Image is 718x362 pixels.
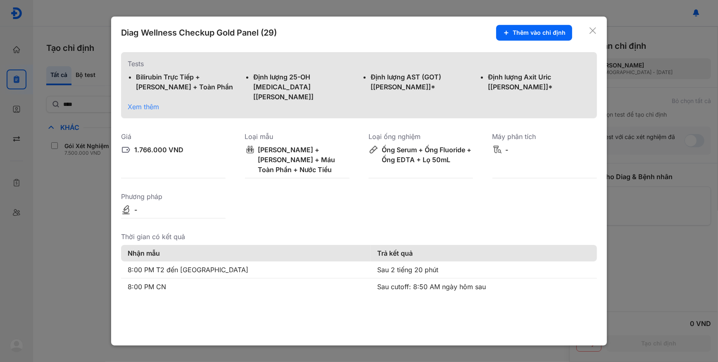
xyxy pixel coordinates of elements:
[128,103,159,111] span: Xem thêm
[121,245,371,261] th: Nhận mẫu
[136,72,238,92] div: Bilirubin Trực Tiếp + [PERSON_NAME] + Toàn Phần
[371,245,597,261] th: Trả kết quả
[506,145,509,155] div: -
[121,232,597,242] div: Thời gian có kết quả
[121,132,226,141] div: Giá
[488,72,590,92] div: Định lượng Axit Uric [[PERSON_NAME]]*
[134,145,183,155] div: 1.766.000 VND
[371,261,597,278] td: Sau 2 tiếng 20 phút
[121,261,371,278] td: 8:00 PM T2 đến [GEOGRAPHIC_DATA]
[245,132,349,141] div: Loại mẫu
[369,132,473,141] div: Loại ống nghiệm
[121,27,277,38] div: Diag Wellness Checkup Gold Panel (29)
[371,278,597,295] td: Sau cutoff: 8:50 AM ngày hôm sau
[134,205,137,215] div: -
[496,25,572,41] button: Thêm vào chỉ định
[492,132,597,141] div: Máy phân tích
[253,72,356,102] div: Định lượng 25-OH [MEDICAL_DATA] [[PERSON_NAME]]
[382,145,473,165] div: Ống Serum + Ống Fluoride + Ống EDTA + Lọ 50mL
[121,278,371,295] td: 8:00 PM CN
[121,192,226,201] div: Phương pháp
[258,145,349,175] div: [PERSON_NAME] + [PERSON_NAME] + Máu Toàn Phần + Nước Tiểu
[371,72,473,92] div: Định lượng AST (GOT) [[PERSON_NAME]]*
[128,59,590,69] div: Tests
